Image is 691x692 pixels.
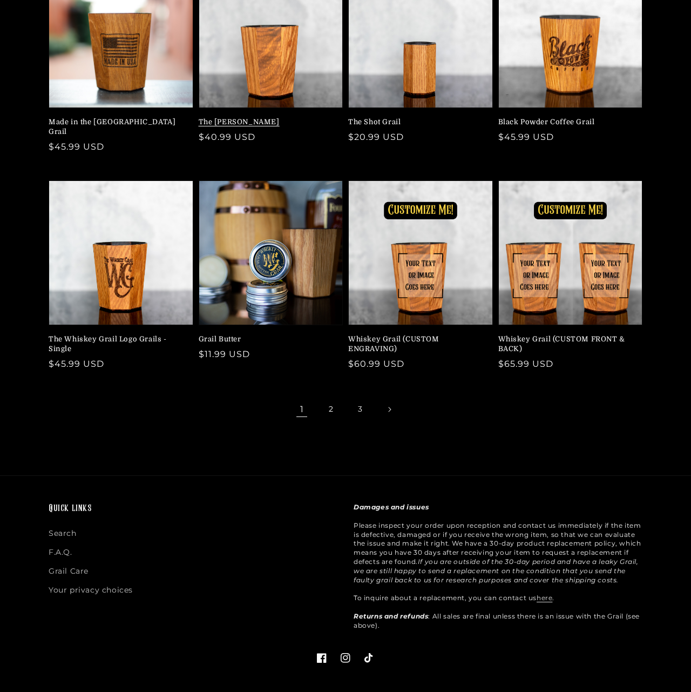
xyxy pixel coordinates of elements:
[49,527,77,543] a: Search
[290,398,314,421] span: Page 1
[537,594,552,602] a: here
[49,581,133,600] a: Your privacy choices
[354,557,639,584] em: If you are outside of the 30-day period and have a leaky Grail, we are still happy to send a repl...
[49,398,642,421] nav: Pagination
[348,334,486,354] a: Whiskey Grail (CUSTOM ENGRAVING)
[319,398,343,421] a: Page 2
[348,398,372,421] a: Page 3
[377,398,401,421] a: Next page
[49,562,89,581] a: Grail Care
[354,612,428,620] strong: Returns and refunds
[498,117,636,127] a: Black Powder Coffee Grail
[354,503,642,630] p: Please inspect your order upon reception and contact us immediately if the item is defective, dam...
[348,117,486,127] a: The Shot Grail
[199,117,337,127] a: The [PERSON_NAME]
[49,117,187,137] a: Made in the [GEOGRAPHIC_DATA] Grail
[49,503,337,515] h2: Quick links
[354,503,429,511] strong: Damages and issues
[49,543,72,562] a: F.A.Q.
[49,334,187,354] a: The Whiskey Grail Logo Grails - Single
[498,334,636,354] a: Whiskey Grail (CUSTOM FRONT & BACK)
[199,334,337,344] a: Grail Butter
